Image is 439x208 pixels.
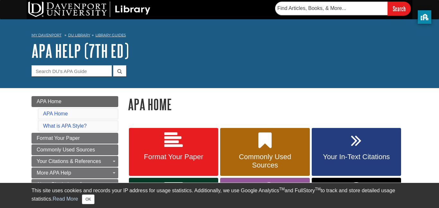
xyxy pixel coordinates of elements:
a: APA Home [31,96,118,107]
span: Format Your Paper [37,135,80,141]
nav: breadcrumb [31,31,408,41]
span: Commonly Used Sources [225,153,305,169]
a: About Plagiarism [31,179,118,190]
a: Your In-Text Citations [312,128,401,176]
img: DU Library [28,2,150,17]
a: Read More [53,196,78,202]
span: APA Home [37,99,61,104]
a: Commonly Used Sources [220,128,309,176]
h1: APA Home [128,96,408,113]
a: More APA Help [31,167,118,178]
a: What is APA Style? [43,123,87,129]
a: Format Your Paper [31,133,118,144]
div: This site uses cookies and records your IP address for usage statistics. Additionally, we use Goo... [31,187,408,204]
span: Commonly Used Sources [37,147,95,152]
button: privacy banner [418,10,431,24]
button: Close [82,194,94,204]
span: More APA Help [37,170,71,176]
a: Format Your Paper [129,128,218,176]
span: About Plagiarism [37,182,76,187]
sup: TM [279,187,284,191]
a: Library Guides [95,33,126,37]
a: My Davenport [31,32,61,38]
a: APA Help (7th Ed) [31,41,129,61]
a: APA Home [43,111,68,116]
span: Your Citations & References [37,158,101,164]
a: DU Library [68,33,90,37]
input: Find Articles, Books, & More... [275,2,388,15]
span: Your In-Text Citations [317,153,396,161]
span: Format Your Paper [134,153,213,161]
sup: TM [315,187,320,191]
input: Search [388,2,411,15]
a: Commonly Used Sources [31,144,118,155]
a: Your Citations & References [31,156,118,167]
form: Searches DU Library's articles, books, and more [275,2,411,15]
input: Search DU's APA Guide [31,65,112,77]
